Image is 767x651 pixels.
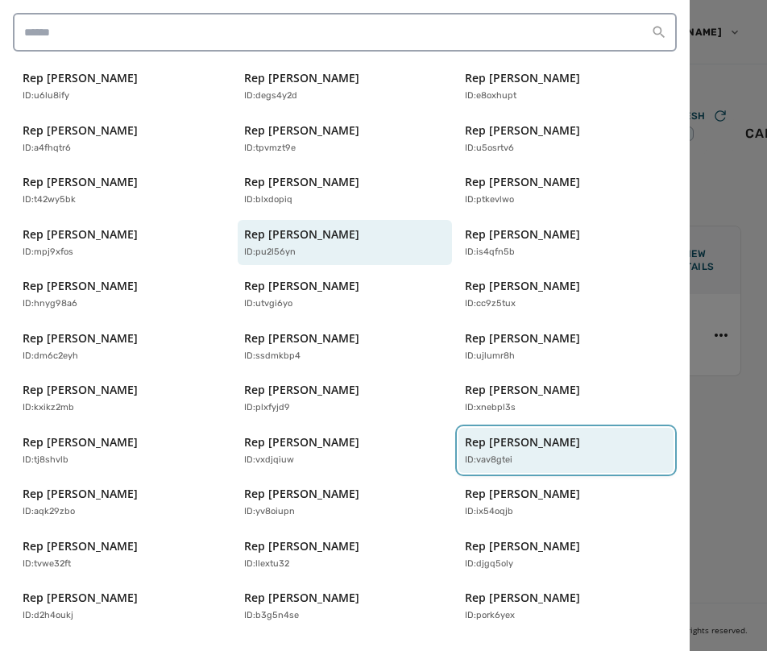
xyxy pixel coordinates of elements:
p: Rep [PERSON_NAME] [244,278,359,294]
p: ID: utvgi6yo [244,297,292,311]
button: Rep [PERSON_NAME]ID:vav8gtei [458,428,674,474]
p: Rep [PERSON_NAME] [465,278,580,294]
p: Rep [PERSON_NAME] [23,382,138,398]
p: Rep [PERSON_NAME] [244,434,359,450]
p: ID: u6lu8ify [23,89,69,103]
button: Rep [PERSON_NAME]ID:tpvmzt9e [238,116,453,162]
button: Rep [PERSON_NAME]ID:blxdopiq [238,168,453,214]
p: Rep [PERSON_NAME] [23,174,138,190]
p: ID: ujlumr8h [465,350,515,363]
button: Rep [PERSON_NAME]ID:aqk29zbo [16,479,231,525]
p: Rep [PERSON_NAME] [465,434,580,450]
p: Rep [PERSON_NAME] [465,382,580,398]
p: Rep [PERSON_NAME] [23,538,138,554]
p: ID: ptkevlwo [465,193,514,207]
p: ID: llextu32 [244,558,289,571]
p: ID: t42wy5bk [23,193,76,207]
p: Rep [PERSON_NAME] [244,70,359,86]
button: Rep [PERSON_NAME]ID:ssdmkbp4 [238,324,453,370]
p: ID: cc9z5tux [465,297,516,311]
p: ID: djgq5oly [465,558,513,571]
p: Rep [PERSON_NAME] [23,486,138,502]
p: Rep [PERSON_NAME] [23,590,138,606]
button: Rep [PERSON_NAME]ID:u6lu8ify [16,64,231,110]
p: Rep [PERSON_NAME] [465,122,580,139]
button: Rep [PERSON_NAME]ID:plxfyjd9 [238,375,453,421]
button: Rep [PERSON_NAME]ID:ptkevlwo [458,168,674,214]
p: ID: e8oxhupt [465,89,516,103]
p: ID: dm6c2eyh [23,350,78,363]
button: Rep [PERSON_NAME]ID:mpj9xfos [16,220,231,266]
p: Rep [PERSON_NAME] [465,590,580,606]
p: ID: is4qfn5b [465,246,515,259]
p: ID: plxfyjd9 [244,401,290,415]
button: Rep [PERSON_NAME]ID:llextu32 [238,532,453,578]
p: Rep [PERSON_NAME] [244,174,359,190]
p: Rep [PERSON_NAME] [23,434,138,450]
p: Rep [PERSON_NAME] [23,278,138,294]
button: Rep [PERSON_NAME]ID:ix54oqjb [458,479,674,525]
button: Rep [PERSON_NAME]ID:d2h4oukj [16,583,231,629]
p: Rep [PERSON_NAME] [23,226,138,243]
button: Rep [PERSON_NAME]ID:degs4y2d [238,64,453,110]
button: Rep [PERSON_NAME]ID:djgq5oly [458,532,674,578]
p: Rep [PERSON_NAME] [23,122,138,139]
p: Rep [PERSON_NAME] [244,330,359,346]
p: ID: u5osrtv6 [465,142,514,155]
p: Rep [PERSON_NAME] [465,226,580,243]
button: Rep [PERSON_NAME]ID:b3g5n4se [238,583,453,629]
p: Rep [PERSON_NAME] [465,174,580,190]
p: ID: ix54oqjb [465,505,513,519]
p: Rep [PERSON_NAME] [244,486,359,502]
button: Rep [PERSON_NAME]ID:ujlumr8h [458,324,674,370]
p: Rep [PERSON_NAME] [244,122,359,139]
button: Rep [PERSON_NAME]ID:dm6c2eyh [16,324,231,370]
button: Rep [PERSON_NAME]ID:pork6yex [458,583,674,629]
p: Rep [PERSON_NAME] [23,70,138,86]
button: Rep [PERSON_NAME]ID:yv8oiupn [238,479,453,525]
button: Rep [PERSON_NAME]ID:hnyg98a6 [16,272,231,317]
p: Rep [PERSON_NAME] [465,70,580,86]
button: Rep [PERSON_NAME]ID:t42wy5bk [16,168,231,214]
p: Rep [PERSON_NAME] [465,486,580,502]
p: ID: ssdmkbp4 [244,350,301,363]
p: ID: a4fhqtr6 [23,142,71,155]
p: Rep [PERSON_NAME] [465,330,580,346]
button: Rep [PERSON_NAME]ID:kxikz2mb [16,375,231,421]
p: ID: pu2l56yn [244,246,296,259]
button: Rep [PERSON_NAME]ID:pu2l56yn [238,220,453,266]
p: ID: tvwe32ft [23,558,71,571]
p: ID: xnebpl3s [465,401,516,415]
button: Rep [PERSON_NAME]ID:e8oxhupt [458,64,674,110]
p: Rep [PERSON_NAME] [465,538,580,554]
p: Rep [PERSON_NAME] [23,330,138,346]
p: ID: vav8gtei [465,454,512,467]
button: Rep [PERSON_NAME]ID:tj8shvlb [16,428,231,474]
p: Rep [PERSON_NAME] [244,538,359,554]
p: ID: yv8oiupn [244,505,295,519]
p: ID: mpj9xfos [23,246,73,259]
p: Rep [PERSON_NAME] [244,382,359,398]
p: ID: d2h4oukj [23,609,73,623]
button: Rep [PERSON_NAME]ID:is4qfn5b [458,220,674,266]
button: Rep [PERSON_NAME]ID:cc9z5tux [458,272,674,317]
button: Rep [PERSON_NAME]ID:utvgi6yo [238,272,453,317]
p: ID: b3g5n4se [244,609,299,623]
p: ID: pork6yex [465,609,515,623]
button: Rep [PERSON_NAME]ID:tvwe32ft [16,532,231,578]
p: Rep [PERSON_NAME] [244,226,359,243]
p: ID: aqk29zbo [23,505,75,519]
p: ID: blxdopiq [244,193,292,207]
p: ID: tj8shvlb [23,454,68,467]
button: Rep [PERSON_NAME]ID:a4fhqtr6 [16,116,231,162]
button: Rep [PERSON_NAME]ID:xnebpl3s [458,375,674,421]
p: ID: hnyg98a6 [23,297,77,311]
button: Rep [PERSON_NAME]ID:u5osrtv6 [458,116,674,162]
p: ID: vxdjqiuw [244,454,294,467]
p: Rep [PERSON_NAME] [244,590,359,606]
p: ID: degs4y2d [244,89,297,103]
p: ID: kxikz2mb [23,401,74,415]
p: ID: tpvmzt9e [244,142,296,155]
button: Rep [PERSON_NAME]ID:vxdjqiuw [238,428,453,474]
